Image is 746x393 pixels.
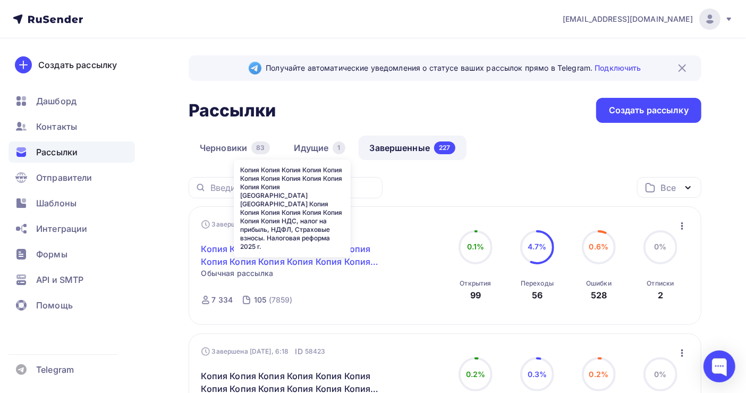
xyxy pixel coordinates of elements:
[36,146,78,158] span: Рассылки
[532,289,542,302] div: 56
[589,370,609,379] span: 0.2%
[658,289,663,302] div: 2
[36,197,77,210] span: Шаблоны
[36,222,87,235] span: Интеграции
[201,346,326,357] div: Завершена [DATE], 6:18
[9,141,135,163] a: Рассылки
[467,242,485,251] span: 0.1%
[36,299,73,312] span: Помощь
[189,100,276,121] h2: Рассылки
[189,136,281,160] a: Черновики83
[254,295,266,305] div: 105
[295,346,303,357] span: ID
[637,177,701,198] button: Все
[9,244,135,265] a: Формы
[586,279,612,288] div: Ошибки
[9,90,135,112] a: Дашборд
[521,279,554,288] div: Переходы
[647,279,674,288] div: Отписки
[283,136,357,160] a: Идущие1
[36,248,67,261] span: Формы
[9,116,135,137] a: Контакты
[201,219,326,230] div: Завершена [DATE], 8:19
[36,273,83,286] span: API и SMTP
[528,242,547,251] span: 4.7%
[359,136,467,160] a: Завершенные227
[266,63,641,73] span: Получайте автоматические уведомления о статусе ваших рассылок прямо в Telegram.
[333,141,345,154] div: 1
[201,268,274,279] span: Обычная рассылка
[563,14,693,24] span: [EMAIL_ADDRESS][DOMAIN_NAME]
[269,295,293,305] div: (7859)
[212,295,233,305] div: 7 334
[661,181,676,194] div: Все
[36,171,92,184] span: Отправители
[305,346,326,357] span: 58423
[36,95,77,107] span: Дашборд
[234,160,351,257] div: Копия Копия Копия Копия Копия Копия Копия Копия Копия Копия Копия Копия [GEOGRAPHIC_DATA] [GEOGRA...
[589,242,609,251] span: 0.6%
[460,279,491,288] div: Открытия
[595,63,641,72] a: Подключить
[36,120,77,133] span: Контакты
[210,182,376,194] input: Введите название рассылки
[434,141,455,154] div: 227
[609,104,689,116] div: Создать рассылку
[249,62,261,74] img: Telegram
[251,141,269,154] div: 83
[563,9,733,30] a: [EMAIL_ADDRESS][DOMAIN_NAME]
[466,370,486,379] span: 0.2%
[654,370,666,379] span: 0%
[253,291,293,308] a: 105 (7859)
[528,370,547,379] span: 0.3%
[36,363,74,376] span: Telegram
[9,193,135,214] a: Шаблоны
[201,243,384,268] a: Копия Копия Копия Копия Копия Копия Копия Копия Копия Копия Копия Копия [GEOGRAPHIC_DATA] [GEOGRA...
[38,58,117,71] div: Создать рассылку
[591,289,607,302] div: 528
[470,289,481,302] div: 99
[654,242,666,251] span: 0%
[9,167,135,188] a: Отправители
